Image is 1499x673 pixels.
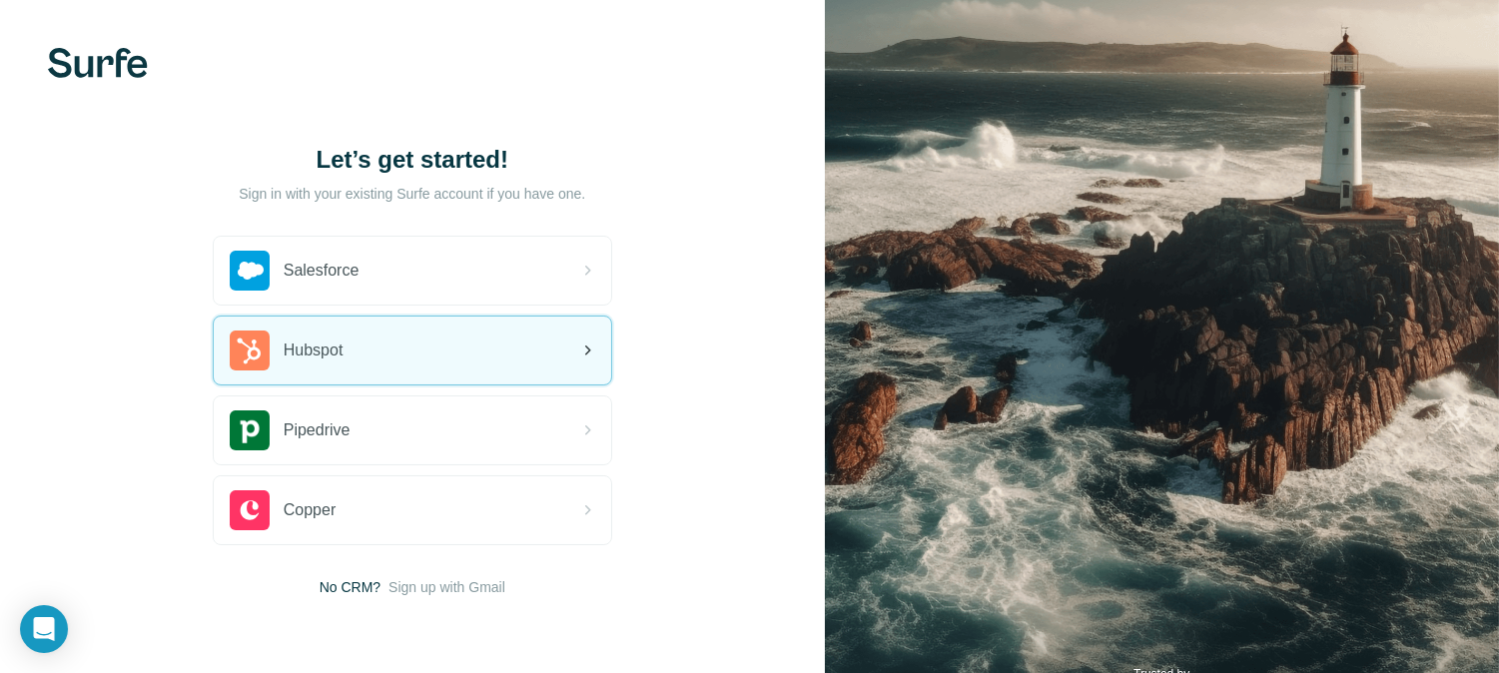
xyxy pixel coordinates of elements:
[230,331,270,370] img: hubspot's logo
[284,418,351,442] span: Pipedrive
[213,144,612,176] h1: Let’s get started!
[20,605,68,653] div: Open Intercom Messenger
[284,338,344,362] span: Hubspot
[239,184,585,204] p: Sign in with your existing Surfe account if you have one.
[320,577,380,597] span: No CRM?
[230,410,270,450] img: pipedrive's logo
[284,259,360,283] span: Salesforce
[284,498,336,522] span: Copper
[230,251,270,291] img: salesforce's logo
[230,490,270,530] img: copper's logo
[48,48,148,78] img: Surfe's logo
[388,577,505,597] button: Sign up with Gmail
